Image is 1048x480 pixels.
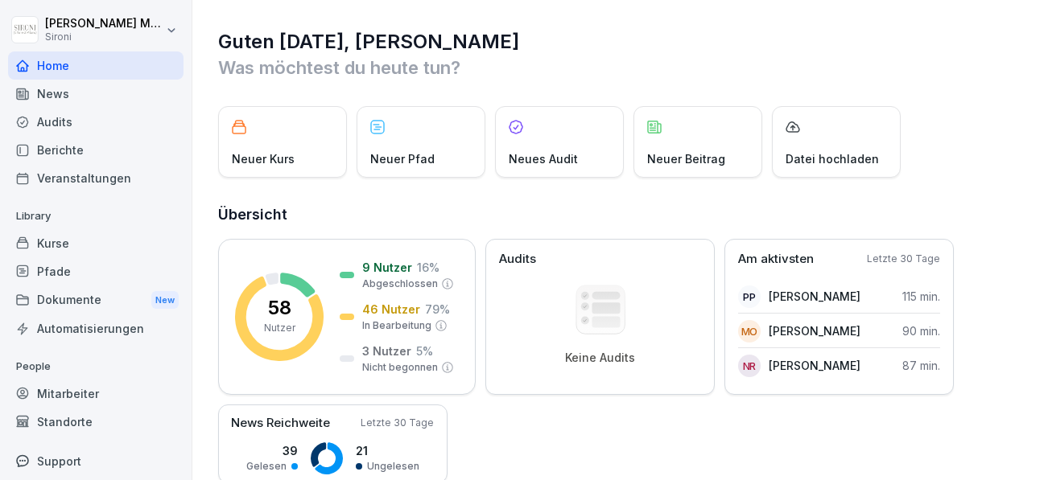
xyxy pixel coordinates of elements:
[8,80,184,108] a: News
[8,229,184,257] a: Kurse
[246,442,298,459] p: 39
[425,301,450,318] p: 79 %
[902,357,940,374] p: 87 min.
[8,136,184,164] a: Berichte
[8,354,184,379] p: People
[416,343,433,359] p: 5 %
[738,320,761,343] div: MO
[45,17,163,31] p: [PERSON_NAME] Malec
[565,351,635,365] p: Keine Audits
[8,108,184,136] a: Audits
[738,355,761,377] div: NR
[509,150,578,167] p: Neues Audit
[218,203,1024,226] h2: Übersicht
[8,447,184,475] div: Support
[362,259,412,276] p: 9 Nutzer
[370,150,435,167] p: Neuer Pfad
[362,318,431,333] p: In Bearbeitung
[8,285,184,315] a: DokumenteNew
[45,31,163,43] p: Sironi
[362,343,411,359] p: 3 Nutzer
[786,150,879,167] p: Datei hochladen
[769,288,860,305] p: [PERSON_NAME]
[362,360,438,375] p: Nicht begonnen
[218,55,1024,80] p: Was möchtest du heute tun?
[8,314,184,343] a: Automatisierungen
[264,321,295,335] p: Nutzer
[769,357,860,374] p: [PERSON_NAME]
[8,408,184,436] a: Standorte
[268,298,291,318] p: 58
[499,250,536,269] p: Audits
[8,285,184,315] div: Dokumente
[231,414,330,433] p: News Reichweite
[151,291,179,310] div: New
[738,250,814,269] p: Am aktivsten
[8,257,184,285] a: Pfade
[8,203,184,229] p: Library
[902,288,940,305] p: 115 min.
[867,252,940,266] p: Letzte 30 Tage
[362,277,438,291] p: Abgeschlossen
[218,29,1024,55] h1: Guten [DATE], [PERSON_NAME]
[417,259,439,276] p: 16 %
[769,322,860,339] p: [PERSON_NAME]
[362,301,420,318] p: 46 Nutzer
[8,164,184,192] a: Veranstaltungen
[8,51,184,80] a: Home
[232,150,295,167] p: Neuer Kurs
[367,459,419,474] p: Ungelesen
[356,442,419,459] p: 21
[647,150,725,167] p: Neuer Beitrag
[902,322,940,339] p: 90 min.
[8,379,184,408] a: Mitarbeiter
[246,459,287,474] p: Gelesen
[738,285,761,308] div: PP
[361,416,434,430] p: Letzte 30 Tage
